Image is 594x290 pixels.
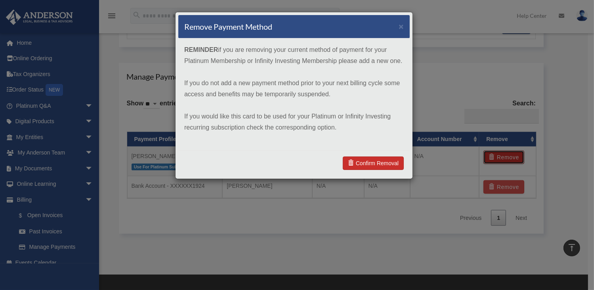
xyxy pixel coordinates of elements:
a: Confirm Removal [343,156,404,170]
button: × [399,22,404,31]
h4: Remove Payment Method [184,21,272,32]
p: If you would like this card to be used for your Platinum or Infinity Investing recurring subscrip... [184,111,404,133]
div: if you are removing your current method of payment for your Platinum Membership or Infinity Inves... [178,38,410,150]
p: If you do not add a new payment method prior to your next billing cycle some access and benefits ... [184,78,404,100]
strong: REMINDER [184,46,218,53]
